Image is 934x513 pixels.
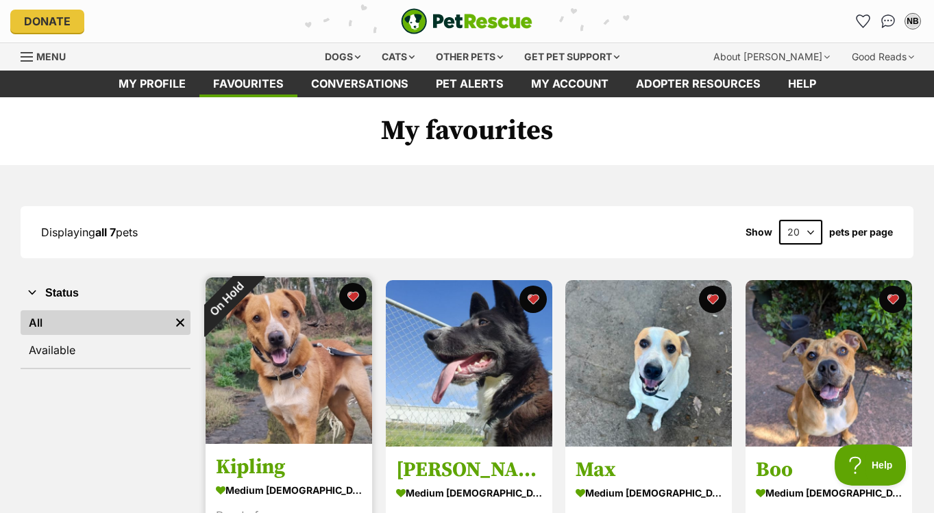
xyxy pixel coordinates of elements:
[576,457,722,483] h3: Max
[216,454,362,480] h3: Kipling
[565,280,732,447] img: Max
[622,71,774,97] a: Adopter resources
[576,483,722,503] div: medium [DEMOGRAPHIC_DATA] Dog
[401,8,532,34] a: PetRescue
[877,10,899,32] a: Conversations
[36,51,66,62] span: Menu
[746,227,772,238] span: Show
[21,308,191,368] div: Status
[206,277,372,444] img: Kipling
[902,10,924,32] button: My account
[21,43,75,68] a: Menu
[21,338,191,362] a: Available
[426,43,513,71] div: Other pets
[401,8,532,34] img: logo-e224e6f780fb5917bec1dbf3a21bbac754714ae5b6737aabdf751b685950b380.svg
[422,71,517,97] a: Pet alerts
[756,457,902,483] h3: Boo
[340,283,367,310] button: favourite
[199,71,297,97] a: Favourites
[774,71,830,97] a: Help
[105,71,199,97] a: My profile
[170,310,191,335] a: Remove filter
[297,71,422,97] a: conversations
[746,280,912,447] img: Boo
[704,43,839,71] div: About [PERSON_NAME]
[386,280,552,447] img: Clooney (66894)
[21,310,170,335] a: All
[216,480,362,500] div: medium [DEMOGRAPHIC_DATA] Dog
[852,10,924,32] ul: Account quick links
[206,434,372,447] a: On Hold
[396,483,542,503] div: medium [DEMOGRAPHIC_DATA] Dog
[852,10,874,32] a: Favourites
[95,225,116,239] strong: all 7
[700,286,727,313] button: favourite
[10,10,84,33] a: Donate
[515,43,629,71] div: Get pet support
[188,260,265,337] div: On Hold
[906,14,920,28] div: NB
[41,225,138,239] span: Displaying pets
[842,43,924,71] div: Good Reads
[517,71,622,97] a: My account
[315,43,370,71] div: Dogs
[21,284,191,302] button: Status
[756,483,902,503] div: medium [DEMOGRAPHIC_DATA] Dog
[829,227,893,238] label: pets per page
[372,43,424,71] div: Cats
[881,14,896,28] img: chat-41dd97257d64d25036548639549fe6c8038ab92f7586957e7f3b1b290dea8141.svg
[879,286,907,313] button: favourite
[519,286,547,313] button: favourite
[396,457,542,483] h3: [PERSON_NAME] (66894)
[835,445,907,486] iframe: Help Scout Beacon - Open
